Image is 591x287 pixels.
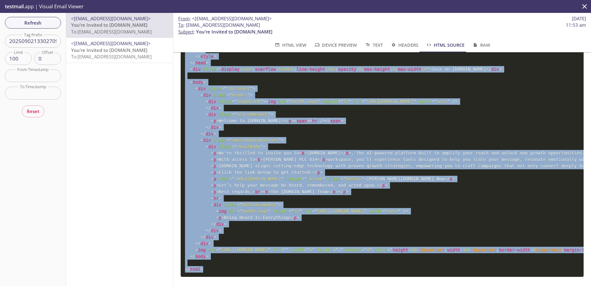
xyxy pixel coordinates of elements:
span: testmail [5,3,24,10]
span: > [252,86,255,91]
span: < [195,247,198,252]
span: emailBody [232,144,263,149]
span: " [426,67,429,72]
span: </ [341,151,346,155]
span: welcomHeader [232,112,271,117]
span: </ [328,189,333,194]
span: p [312,170,320,175]
span: " [398,209,400,214]
span: = [281,247,283,252]
span: " [234,99,237,104]
span: div [211,202,221,207]
span: " [385,209,387,214]
span: " [434,99,436,104]
span: " [239,202,242,207]
span: > [208,241,211,246]
span: > [325,157,328,162]
span: = [338,99,340,104]
span: </ [317,157,323,162]
span: br [252,189,260,194]
span: < [265,99,268,104]
span: HTML Source [426,41,464,49]
span: width [291,247,304,252]
span: line-height [297,67,325,72]
span: > [216,170,219,175]
span: </ [289,215,294,220]
span: p [289,215,296,220]
span: src [208,247,216,252]
span: </ [325,118,330,123]
span: : [239,67,242,72]
span: > [216,189,219,194]
span: " [281,176,283,181]
span: > [263,144,265,149]
span: target [286,176,302,181]
span: > [219,228,221,233]
span: class [214,92,227,97]
span: p [377,183,385,188]
span: > [336,189,338,194]
span: " [234,144,237,149]
span: div [201,138,211,143]
span: ; [252,67,255,72]
span: <[EMAIL_ADDRESS][DOMAIN_NAME]> [71,15,151,22]
span: " [219,67,221,72]
span: Refresh [10,19,56,27]
span: </ [195,54,201,59]
span: Reset [27,107,39,115]
span: div [206,99,216,104]
span: Device Preview [314,41,357,49]
span: < [216,215,219,220]
span: " [279,138,281,143]
span: " [289,99,291,104]
span: < [201,92,203,97]
span: container [221,86,252,91]
span: < [190,80,193,85]
span: </ [486,67,491,72]
span: p [211,183,216,188]
span: < [310,118,312,123]
span: < [211,189,213,194]
span: < [211,183,213,188]
span: = [432,99,434,104]
span: To: [EMAIL_ADDRESS][DOMAIN_NAME] [71,53,152,60]
span: > [348,151,351,155]
span: " [364,99,367,104]
span: alt [279,99,286,104]
span: width [419,99,432,104]
span: img [265,99,276,104]
span: </ [211,222,216,226]
span: > [221,215,224,220]
span: [URL][DOMAIN_NAME] [216,247,271,252]
span: = [286,99,289,104]
span: = [361,99,364,104]
span: = [304,247,307,252]
span: > [224,222,226,226]
span: </ [206,228,211,233]
span: opacity [338,67,356,72]
span: " [361,176,364,181]
span: < [206,144,208,149]
span: <[EMAIL_ADDRESS][DOMAIN_NAME]> [71,40,151,46]
span: 32 [338,99,351,104]
span: p [216,215,221,220]
span: > [281,138,283,143]
span: > [452,176,455,181]
span: Text [364,41,383,49]
span: Subject [178,29,194,35]
span: " [250,86,252,91]
span: " [268,112,271,117]
span: From [178,15,190,22]
span: > [279,202,281,207]
span: : [390,67,392,72]
span: display [221,67,239,72]
span: " [307,247,309,252]
span: class [224,202,237,207]
span: </ [377,183,382,188]
span: > [429,67,432,72]
span: overflow [255,67,276,72]
span: div [211,222,224,226]
span: a [444,176,452,181]
span: > [385,183,387,188]
span: > [364,176,367,181]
